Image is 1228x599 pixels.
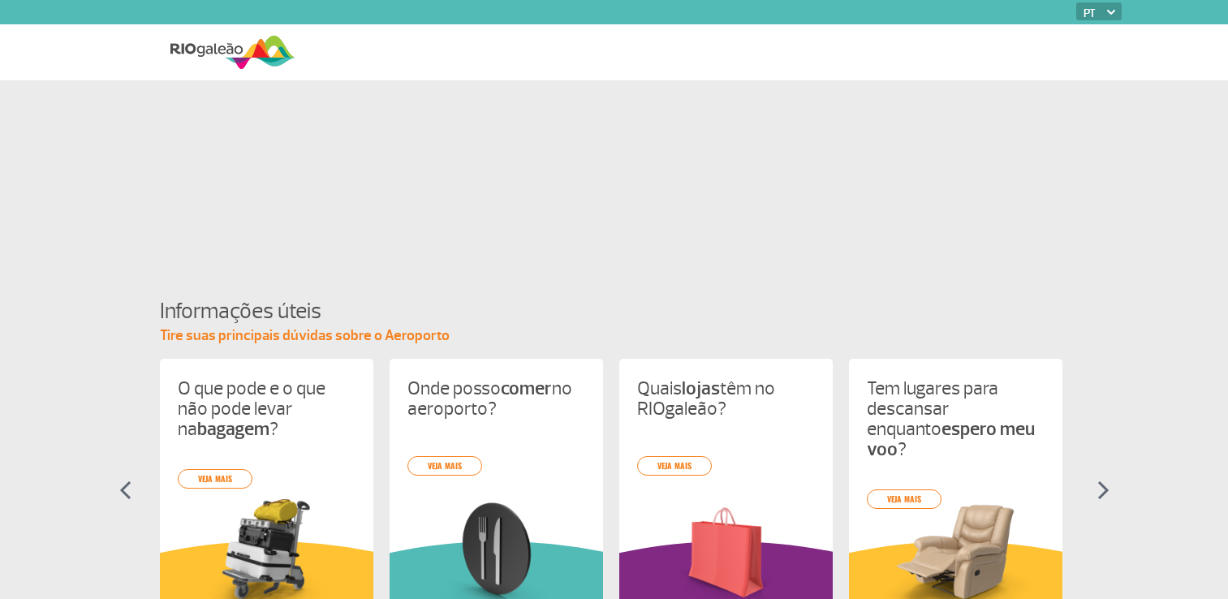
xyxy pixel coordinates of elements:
a: veja mais [867,489,941,509]
h4: Informações úteis [160,296,1069,326]
p: Tem lugares para descansar enquanto ? [867,378,1045,459]
p: Tire suas principais dúvidas sobre o Aeroporto [160,326,1069,346]
strong: comer [501,377,552,400]
a: veja mais [407,456,482,476]
strong: lojas [682,377,720,400]
p: Quais têm no RIOgaleão? [637,378,815,419]
strong: espero meu voo [867,417,1035,461]
img: seta-direita [1097,480,1110,500]
p: Onde posso no aeroporto? [407,378,585,419]
a: veja mais [178,469,252,489]
a: veja mais [637,456,712,476]
img: seta-esquerda [119,480,131,500]
strong: bagagem [197,417,269,441]
p: O que pode e o que não pode levar na ? [178,378,355,439]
